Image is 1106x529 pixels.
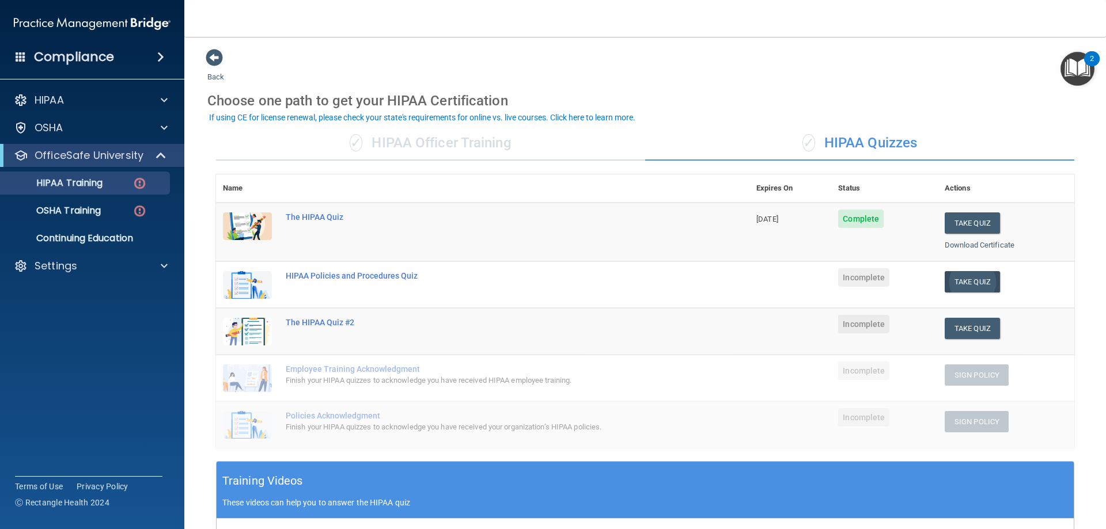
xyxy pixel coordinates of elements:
button: Sign Policy [945,411,1009,432]
span: Ⓒ Rectangle Health 2024 [15,497,109,508]
div: Choose one path to get your HIPAA Certification [207,84,1083,117]
div: Policies Acknowledgment [286,411,692,420]
a: Terms of Use [15,481,63,492]
a: Download Certificate [945,241,1014,249]
span: ✓ [350,134,362,151]
div: Finish your HIPAA quizzes to acknowledge you have received your organization’s HIPAA policies. [286,420,692,434]
a: Settings [14,259,168,273]
img: danger-circle.6113f641.png [132,204,147,218]
button: Take Quiz [945,318,1000,339]
p: OSHA [35,121,63,135]
span: [DATE] [756,215,778,223]
a: Privacy Policy [77,481,128,492]
button: Take Quiz [945,212,1000,234]
p: Settings [35,259,77,273]
span: Incomplete [838,361,889,380]
a: OfficeSafe University [14,149,167,162]
span: Incomplete [838,408,889,427]
div: 2 [1090,59,1094,74]
h4: Compliance [34,49,114,65]
button: Open Resource Center, 2 new notifications [1060,52,1094,86]
h5: Training Videos [222,471,303,491]
div: HIPAA Policies and Procedures Quiz [286,271,692,280]
button: Sign Policy [945,364,1009,386]
div: The HIPAA Quiz #2 [286,318,692,327]
a: HIPAA [14,93,168,107]
img: PMB logo [14,12,171,35]
p: HIPAA [35,93,64,107]
button: If using CE for license renewal, please check your state's requirements for online vs. live cours... [207,112,637,123]
div: HIPAA Officer Training [216,126,645,161]
th: Actions [938,174,1074,203]
button: Take Quiz [945,271,1000,292]
span: Complete [838,210,884,228]
p: These videos can help you to answer the HIPAA quiz [222,498,1068,507]
span: Incomplete [838,315,889,333]
span: ✓ [802,134,815,151]
div: If using CE for license renewal, please check your state's requirements for online vs. live cours... [209,113,635,121]
div: Finish your HIPAA quizzes to acknowledge you have received HIPAA employee training. [286,374,692,387]
div: HIPAA Quizzes [645,126,1074,161]
th: Status [831,174,938,203]
p: OSHA Training [7,205,101,216]
th: Expires On [749,174,831,203]
div: The HIPAA Quiz [286,212,692,222]
a: Back [207,59,224,81]
img: danger-circle.6113f641.png [132,176,147,191]
a: OSHA [14,121,168,135]
th: Name [216,174,279,203]
p: HIPAA Training [7,177,103,189]
span: Incomplete [838,268,889,287]
p: Continuing Education [7,233,165,244]
div: Employee Training Acknowledgment [286,364,692,374]
p: OfficeSafe University [35,149,143,162]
